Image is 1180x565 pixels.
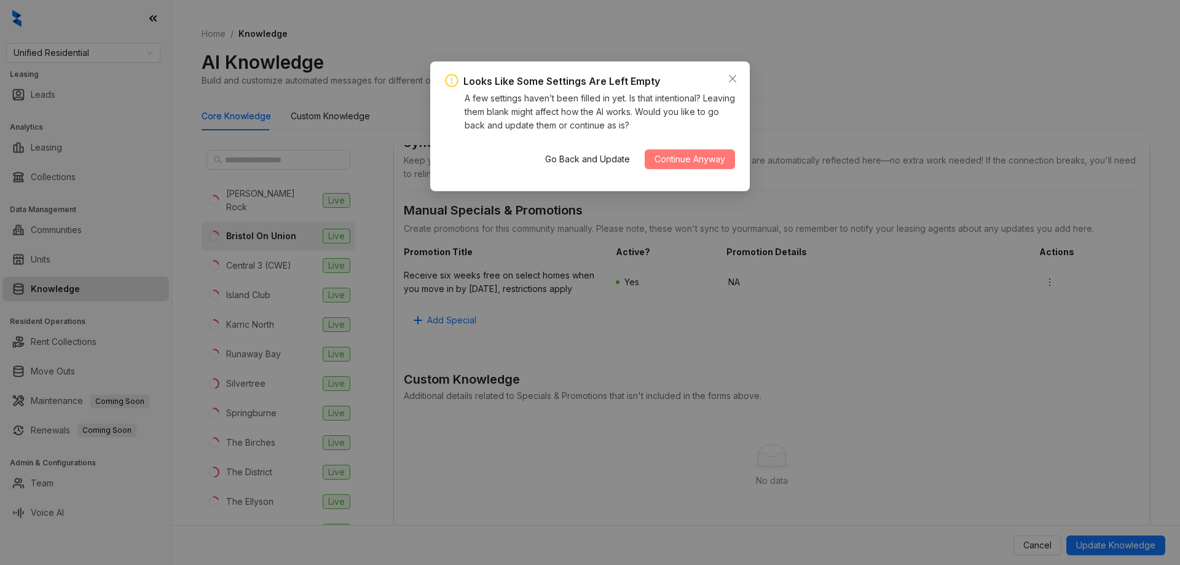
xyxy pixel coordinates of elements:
[645,149,735,169] button: Continue Anyway
[655,152,725,166] span: Continue Anyway
[463,74,660,89] div: Looks Like Some Settings Are Left Empty
[535,149,640,169] button: Go Back and Update
[545,152,630,166] span: Go Back and Update
[723,69,742,89] button: Close
[728,74,737,84] span: close
[465,92,735,132] div: A few settings haven’t been filled in yet. Is that intentional? Leaving them blank might affect h...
